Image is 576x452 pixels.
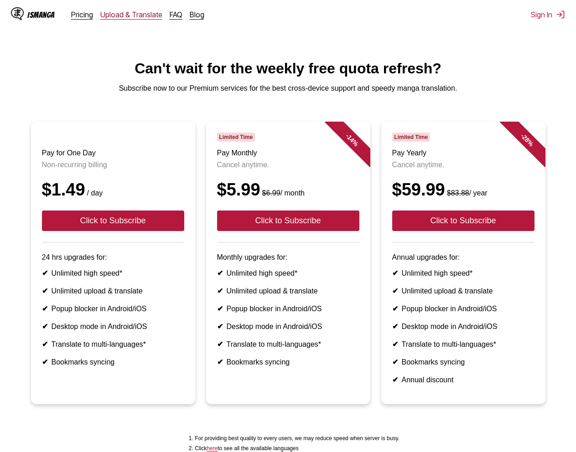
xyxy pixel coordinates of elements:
b: ✔ [217,340,223,348]
li: Bookmarks syncing [217,358,359,366]
button: Click to Subscribe [392,211,534,231]
li: For providing best quality to every users, we may reduce speed when server is busy. [195,435,400,442]
b: ✔ [392,287,398,295]
li: Bookmarks syncing [392,358,534,366]
li: Annual discount [392,375,534,384]
span: Limited Time [392,133,430,142]
li: Unlimited high speed* [217,269,359,277]
b: ✔ [42,305,48,313]
li: Desktop mode in Android/iOS [217,322,359,331]
b: ✔ [217,358,223,366]
p: Cancel anytime. [392,161,534,169]
li: Unlimited upload & translate [392,287,534,295]
li: Unlimited high speed* [392,269,534,277]
li: Click to see all the available languages [195,445,400,452]
b: ✔ [217,305,223,313]
button: Sign In [531,10,565,19]
li: Unlimited high speed* [42,269,184,277]
button: Click to Subscribe [42,211,184,231]
b: ✔ [42,269,48,277]
h3: Pay Yearly [392,149,534,157]
b: ✔ [392,376,398,384]
b: ✔ [392,358,398,366]
small: / month [260,189,305,197]
li: Translate to multi-languages* [392,340,534,349]
a: Blog [190,10,204,19]
p: 24 hrs upgrades for: [42,253,184,262]
b: ✔ [217,287,223,295]
li: Translate to multi-languages* [42,340,184,349]
h3: Pay Monthly [217,149,359,157]
small: / day [85,189,103,197]
b: ✔ [42,358,48,366]
div: - 14 % [324,113,379,167]
li: Popup blocker in Android/iOS [217,304,359,313]
button: Click to Subscribe [217,211,359,231]
h1: Can't wait for the weekly free quota refresh? [7,60,569,77]
p: Monthly upgrades for: [217,253,359,262]
li: Translate to multi-languages* [217,340,359,349]
b: ✔ [217,269,223,277]
div: $59.99 [392,180,534,200]
img: IsManga Logo [11,7,24,20]
b: ✔ [217,323,223,330]
b: ✔ [392,340,398,348]
a: Pricing [71,10,93,19]
div: $5.99 [217,180,359,200]
li: Desktop mode in Android/iOS [42,322,184,331]
small: / year [445,189,488,197]
li: Desktop mode in Android/iOS [392,322,534,331]
li: Unlimited upload & translate [217,287,359,295]
li: Bookmarks syncing [42,358,184,366]
s: $6.99 [262,189,280,197]
a: Upload & Translate [100,10,162,19]
li: Unlimited upload & translate [42,287,184,295]
img: Sign out [556,10,565,19]
b: ✔ [392,269,398,277]
b: ✔ [42,323,48,330]
div: - 28 % [499,113,554,167]
li: Popup blocker in Android/iOS [392,304,534,313]
s: $83.88 [447,189,469,197]
div: IsManga [27,10,55,19]
p: Annual upgrades for: [392,253,534,262]
b: ✔ [42,287,48,295]
li: Popup blocker in Android/iOS [42,304,184,313]
b: ✔ [392,305,398,313]
a: FAQ [170,10,182,19]
b: ✔ [392,323,398,330]
h3: Pay for One Day [42,149,184,157]
span: Limited Time [217,133,255,142]
a: Available languages [207,445,218,452]
div: $1.49 [42,180,184,200]
b: ✔ [42,340,48,348]
p: Cancel anytime. [217,161,359,169]
p: Non-recurring billing [42,161,184,169]
a: IsManga LogoIsManga [11,7,71,22]
p: Subscribe now to our Premium services for the best cross-device support and speedy manga translat... [7,84,569,92]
